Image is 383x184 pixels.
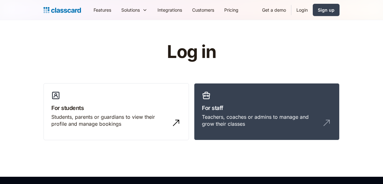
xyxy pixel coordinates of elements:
[43,83,189,141] a: For studentsStudents, parents or guardians to view their profile and manage bookings
[219,3,243,17] a: Pricing
[318,7,334,13] div: Sign up
[187,3,219,17] a: Customers
[51,113,169,128] div: Students, parents or guardians to view their profile and manage bookings
[291,3,313,17] a: Login
[257,3,291,17] a: Get a demo
[313,4,340,16] a: Sign up
[51,104,181,112] h3: For students
[116,3,152,17] div: Solutions
[202,104,332,112] h3: For staff
[152,3,187,17] a: Integrations
[89,3,116,17] a: Features
[194,83,340,141] a: For staffTeachers, coaches or admins to manage and grow their classes
[121,7,140,13] div: Solutions
[43,6,81,14] a: home
[92,42,292,62] h1: Log in
[202,113,319,128] div: Teachers, coaches or admins to manage and grow their classes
